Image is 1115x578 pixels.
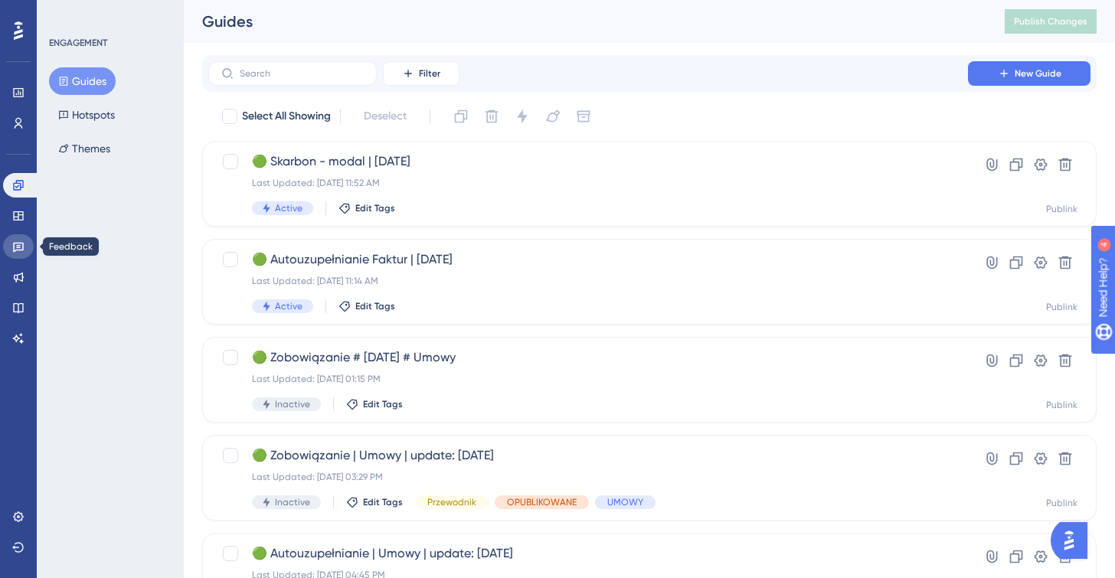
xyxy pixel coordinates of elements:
[36,4,96,22] span: Need Help?
[383,61,459,86] button: Filter
[252,373,924,385] div: Last Updated: [DATE] 01:15 PM
[242,107,331,126] span: Select All Showing
[275,496,310,508] span: Inactive
[338,300,395,312] button: Edit Tags
[49,135,119,162] button: Themes
[355,300,395,312] span: Edit Tags
[252,544,924,563] span: 🟢 Autouzupełnianie | Umowy | update: [DATE]
[1046,497,1077,509] div: Publink
[1046,203,1077,215] div: Publink
[427,496,476,508] span: Przewodnik
[1005,9,1097,34] button: Publish Changes
[1014,15,1087,28] span: Publish Changes
[252,177,924,189] div: Last Updated: [DATE] 11:52 AM
[338,202,395,214] button: Edit Tags
[49,67,116,95] button: Guides
[350,103,420,130] button: Deselect
[1046,399,1077,411] div: Publink
[252,471,924,483] div: Last Updated: [DATE] 03:29 PM
[607,496,643,508] span: UMOWY
[346,398,403,410] button: Edit Tags
[1051,518,1097,563] iframe: UserGuiding AI Assistant Launcher
[275,398,310,410] span: Inactive
[507,496,577,508] span: OPUBLIKOWANE
[1015,67,1061,80] span: New Guide
[363,398,403,410] span: Edit Tags
[355,202,395,214] span: Edit Tags
[106,8,111,20] div: 4
[252,348,924,367] span: 🟢 Zobowiązanie # [DATE] # Umowy
[363,496,403,508] span: Edit Tags
[275,202,302,214] span: Active
[364,107,407,126] span: Deselect
[252,152,924,171] span: 🟢 Skarbon - modal | [DATE]
[240,68,364,79] input: Search
[202,11,966,32] div: Guides
[49,101,124,129] button: Hotspots
[1046,301,1077,313] div: Publink
[252,275,924,287] div: Last Updated: [DATE] 11:14 AM
[419,67,440,80] span: Filter
[968,61,1090,86] button: New Guide
[346,496,403,508] button: Edit Tags
[49,37,107,49] div: ENGAGEMENT
[252,250,924,269] span: 🟢 Autouzupełnianie Faktur | [DATE]
[252,446,924,465] span: 🟢 Zobowiązanie | Umowy | update: [DATE]
[275,300,302,312] span: Active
